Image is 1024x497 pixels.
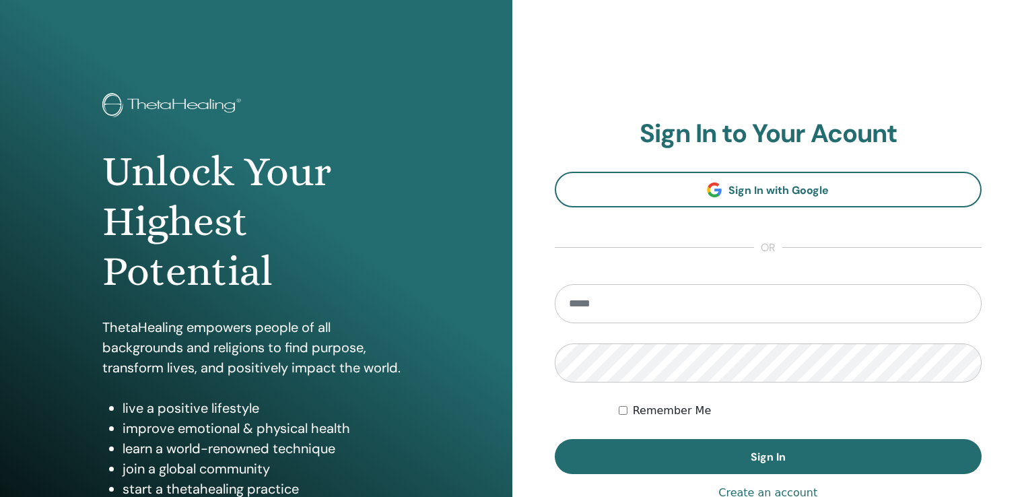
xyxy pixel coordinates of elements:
[102,147,410,297] h1: Unlock Your Highest Potential
[555,119,982,150] h2: Sign In to Your Acount
[728,183,829,197] span: Sign In with Google
[751,450,786,464] span: Sign In
[754,240,782,256] span: or
[123,418,410,438] li: improve emotional & physical health
[555,172,982,207] a: Sign In with Google
[555,439,982,474] button: Sign In
[102,317,410,378] p: ThetaHealing empowers people of all backgrounds and religions to find purpose, transform lives, a...
[619,403,982,419] div: Keep me authenticated indefinitely or until I manually logout
[123,398,410,418] li: live a positive lifestyle
[123,459,410,479] li: join a global community
[633,403,712,419] label: Remember Me
[123,438,410,459] li: learn a world-renowned technique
